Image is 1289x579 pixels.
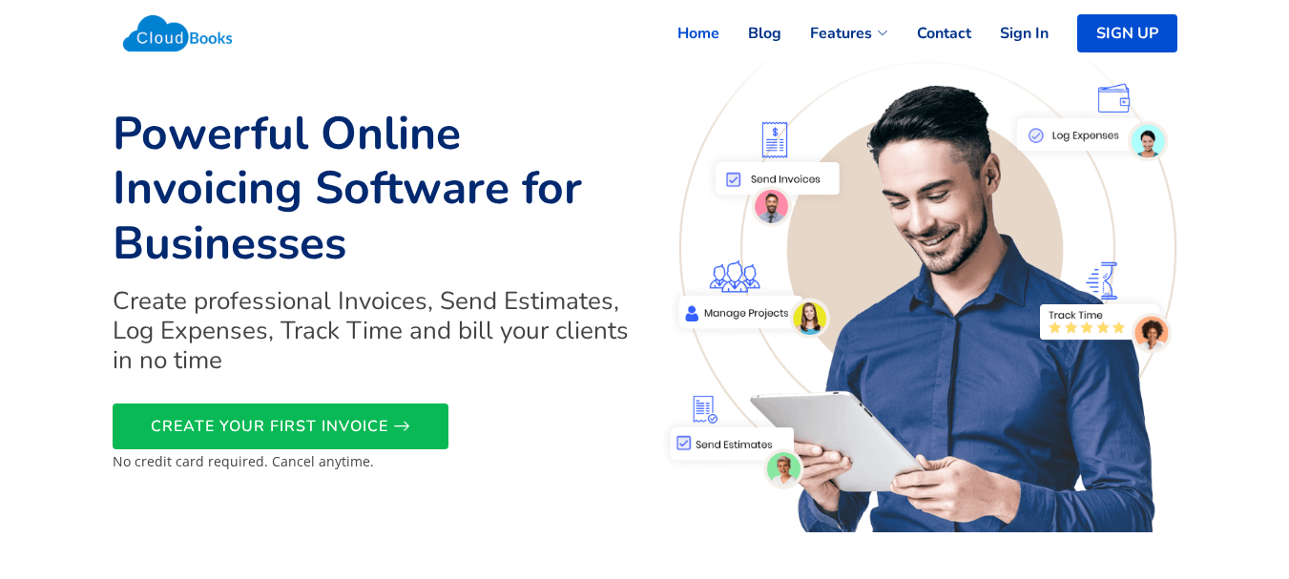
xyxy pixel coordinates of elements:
a: Sign In [971,12,1049,54]
a: SIGN UP [1077,14,1177,52]
small: No credit card required. Cancel anytime. [113,452,374,470]
h1: Powerful Online Invoicing Software for Businesses [113,107,634,272]
img: Cloudbooks Logo [113,5,243,62]
a: Blog [719,12,781,54]
a: Home [649,12,719,54]
h2: Create professional Invoices, Send Estimates, Log Expenses, Track Time and bill your clients in n... [113,286,634,376]
a: Features [781,12,888,54]
a: Contact [888,12,971,54]
a: CREATE YOUR FIRST INVOICE [113,403,448,449]
span: Features [810,22,872,45]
